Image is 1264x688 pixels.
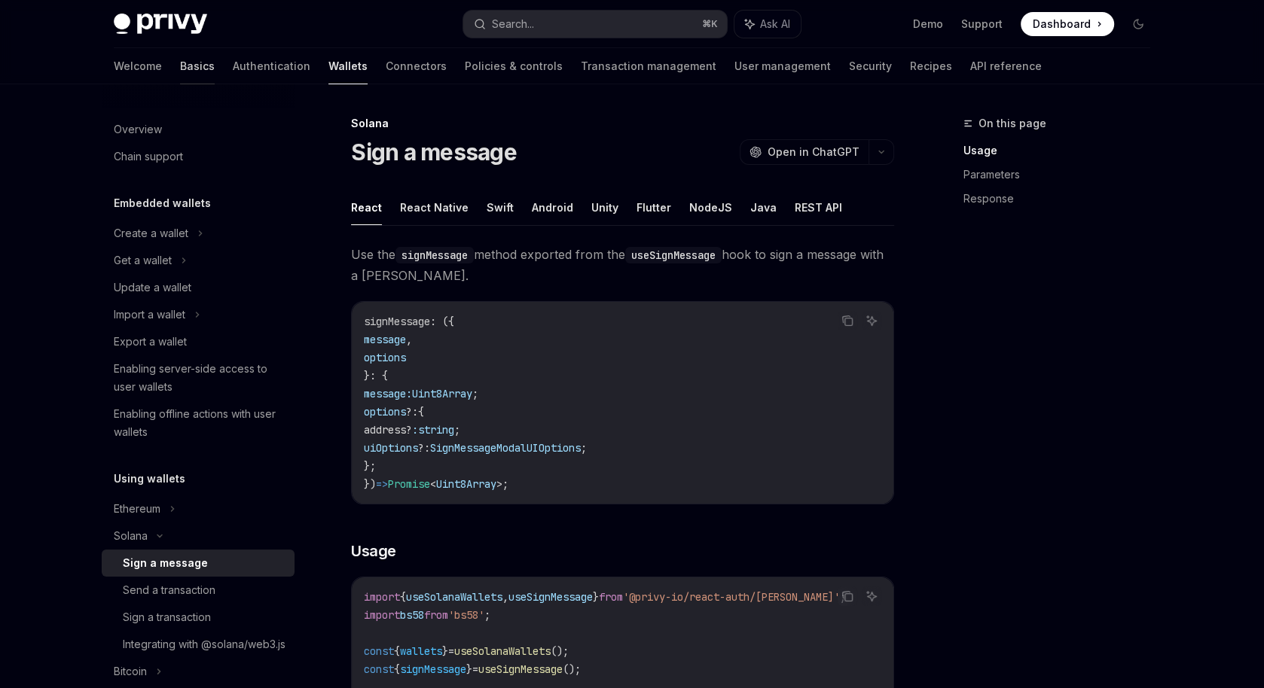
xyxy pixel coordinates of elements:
[963,163,1162,187] a: Parameters
[623,590,840,604] span: '@privy-io/react-auth/[PERSON_NAME]'
[454,644,551,658] span: useSolanaWallets
[123,608,211,626] div: Sign a transaction
[114,333,187,351] div: Export a wallet
[702,18,718,30] span: ⌘ K
[386,48,447,84] a: Connectors
[487,190,514,225] button: Swift
[484,608,490,622] span: ;
[102,355,295,400] a: Enabling server-side access to user wallets
[364,387,412,400] span: message:
[838,311,857,330] button: Copy the contents from the code block
[406,590,502,604] span: useSolanaWallets
[625,247,722,263] code: useSignMessage
[114,360,285,396] div: Enabling server-side access to user wallets
[400,590,406,604] span: {
[400,608,424,622] span: bs58
[364,333,406,346] span: message
[1126,12,1150,36] button: Toggle dark mode
[492,15,534,33] div: Search...
[114,194,211,212] h5: Embedded wallets
[114,470,185,488] h5: Using wallets
[394,644,400,658] span: {
[913,17,943,32] a: Demo
[364,459,376,473] span: };
[591,190,618,225] button: Unity
[551,644,569,658] span: ();
[496,477,502,491] span: >
[376,477,388,491] span: =>
[963,187,1162,211] a: Response
[364,662,394,676] span: const
[448,644,454,658] span: =
[364,351,406,364] span: options
[351,139,517,166] h1: Sign a message
[114,306,185,324] div: Import a wallet
[795,190,842,225] button: REST API
[910,48,952,84] a: Recipes
[364,608,400,622] span: import
[599,590,623,604] span: from
[400,644,442,658] span: wallets
[768,145,859,160] span: Open in ChatGPT
[351,190,382,225] button: React
[430,477,436,491] span: <
[102,143,295,170] a: Chain support
[442,644,448,658] span: }
[388,477,430,491] span: Promise
[400,190,469,225] button: React Native
[123,581,215,599] div: Send a transaction
[760,17,790,32] span: Ask AI
[351,244,894,286] span: Use the method exported from the hook to sign a message with a [PERSON_NAME].
[563,662,581,676] span: ();
[961,17,1003,32] a: Support
[406,333,412,346] span: ,
[394,662,400,676] span: {
[114,48,162,84] a: Welcome
[472,662,478,676] span: =
[454,423,460,437] span: ;
[502,590,508,604] span: ,
[114,662,147,680] div: Bitcoin
[400,662,466,676] span: signMessage
[424,608,448,622] span: from
[364,423,412,437] span: address?
[364,315,430,328] span: signMessage
[472,387,478,400] span: ;
[102,400,295,446] a: Enabling offline actions with user wallets
[233,48,310,84] a: Authentication
[364,405,406,419] span: options
[838,586,857,606] button: Copy the contents from the code block
[689,190,732,225] button: NodeJS
[963,139,1162,163] a: Usage
[328,48,368,84] a: Wallets
[102,549,295,577] a: Sign a message
[740,139,869,165] button: Open in ChatGPT
[750,190,777,225] button: Java
[418,405,424,419] span: {
[862,311,881,330] button: Ask AI
[102,577,295,604] a: Send a transaction
[734,48,831,84] a: User management
[364,441,418,455] span: uiOptions
[979,114,1046,132] span: On this page
[114,251,172,269] div: Get a wallet
[395,247,474,263] code: signMessage
[406,405,418,419] span: ?:
[114,14,207,35] img: dark logo
[123,554,208,572] div: Sign a message
[114,120,162,139] div: Overview
[180,48,215,84] a: Basics
[123,635,285,653] div: Integrating with @solana/web3.js
[102,116,295,143] a: Overview
[412,387,472,400] span: Uint8Array
[430,441,581,455] span: SignMessageModalUIOptions
[114,279,191,297] div: Update a wallet
[1033,17,1091,32] span: Dashboard
[448,608,484,622] span: 'bs58'
[351,540,396,562] span: Usage
[478,662,563,676] span: useSignMessage
[114,500,160,518] div: Ethereum
[102,274,295,301] a: Update a wallet
[970,48,1042,84] a: API reference
[637,190,671,225] button: Flutter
